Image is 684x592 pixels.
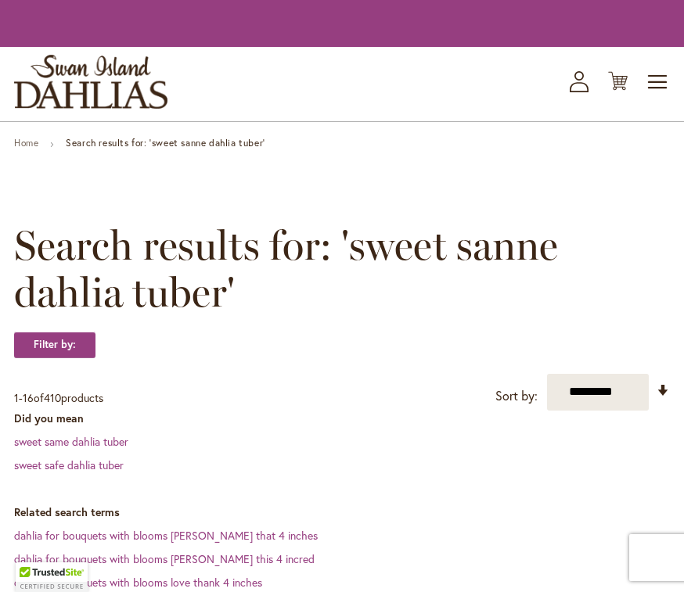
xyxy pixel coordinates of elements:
[14,551,315,566] a: dahlia for bouquets with blooms [PERSON_NAME] this 4 incred
[44,390,61,405] span: 410
[66,137,265,149] strong: Search results for: 'sweet sanne dahlia tuber'
[14,222,670,316] span: Search results for: 'sweet sanne dahlia tuber'
[14,386,103,411] p: - of products
[12,536,56,580] iframe: Launch Accessibility Center
[14,575,262,590] a: dahlia for bouquets with blooms love thank 4 inches
[14,504,670,520] dt: Related search terms
[14,55,167,109] a: store logo
[14,411,670,426] dt: Did you mean
[14,332,95,358] strong: Filter by:
[14,457,124,472] a: sweet safe dahlia tuber
[14,528,318,543] a: dahlia for bouquets with blooms [PERSON_NAME] that 4 inches
[14,434,128,449] a: sweet same dahlia tuber
[495,382,538,411] label: Sort by:
[23,390,34,405] span: 16
[14,137,38,149] a: Home
[14,390,19,405] span: 1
